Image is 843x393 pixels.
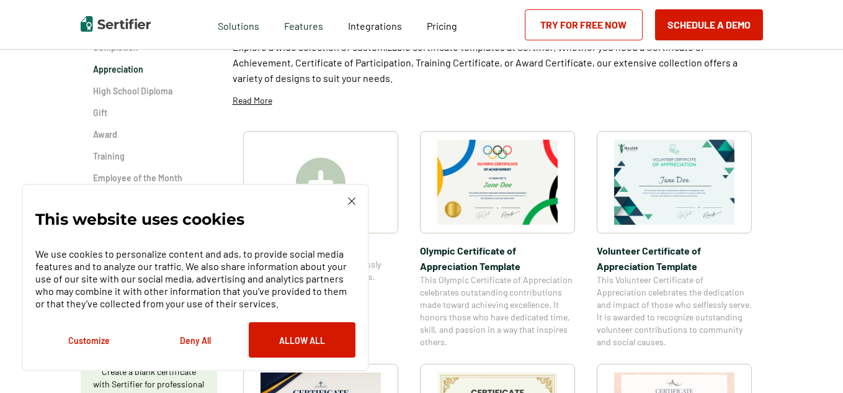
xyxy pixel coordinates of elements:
[427,20,457,32] span: Pricing
[597,243,752,274] span: Volunteer Certificate of Appreciation Template
[142,322,249,358] button: Deny All
[420,131,575,348] a: Olympic Certificate of Appreciation​ TemplateOlympic Certificate of Appreciation​ TemplateThis Ol...
[437,140,558,225] img: Olympic Certificate of Appreciation​ Template
[93,150,205,163] a: Training
[35,322,142,358] button: Customize
[249,322,355,358] button: Allow All
[348,20,402,32] span: Integrations
[93,172,205,184] a: Employee of the Month
[233,94,272,107] p: Read More
[420,274,575,348] span: This Olympic Certificate of Appreciation celebrates outstanding contributions made toward achievi...
[420,243,575,274] span: Olympic Certificate of Appreciation​ Template
[93,129,205,141] a: Award
[427,17,457,32] a: Pricing
[218,17,259,32] span: Solutions
[597,274,752,348] span: This Volunteer Certificate of Appreciation celebrates the dedication and impact of those who self...
[525,9,643,40] a: Try for Free Now
[348,17,402,32] a: Integrations
[35,213,244,225] p: This website uses cookies
[614,140,734,225] img: Volunteer Certificate of Appreciation Template
[348,197,355,205] img: Cookie Popup Close
[35,248,355,310] p: We use cookies to personalize content and ads, to provide social media features and to analyze ou...
[93,107,205,119] a: Gift
[233,39,763,86] p: Explore a wide selection of customizable certificate templates at Sertifier. Whether you need a C...
[93,63,205,76] a: Appreciation
[296,158,346,207] img: Create A Blank Certificate
[284,17,323,32] span: Features
[81,16,151,32] img: Sertifier | Digital Credentialing Platform
[93,85,205,97] a: High School Diploma
[655,9,763,40] button: Schedule a Demo
[597,131,752,348] a: Volunteer Certificate of Appreciation TemplateVolunteer Certificate of Appreciation TemplateThis ...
